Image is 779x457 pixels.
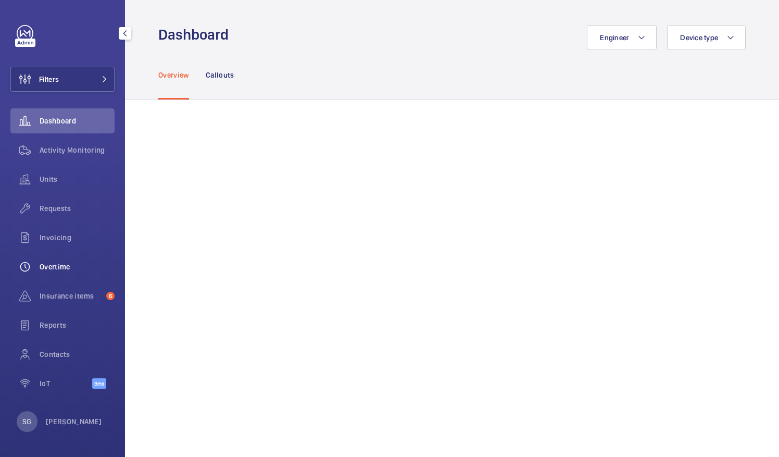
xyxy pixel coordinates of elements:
[40,320,115,330] span: Reports
[40,145,115,155] span: Activity Monitoring
[600,33,629,42] span: Engineer
[40,349,115,360] span: Contacts
[46,416,102,427] p: [PERSON_NAME]
[40,203,115,214] span: Requests
[40,262,115,272] span: Overtime
[667,25,746,50] button: Device type
[158,70,189,80] p: Overview
[106,292,115,300] span: 6
[92,378,106,389] span: Beta
[158,25,235,44] h1: Dashboard
[40,291,102,301] span: Insurance items
[680,33,718,42] span: Device type
[40,232,115,243] span: Invoicing
[206,70,234,80] p: Callouts
[40,378,92,389] span: IoT
[39,74,59,84] span: Filters
[40,116,115,126] span: Dashboard
[587,25,657,50] button: Engineer
[10,67,115,92] button: Filters
[40,174,115,184] span: Units
[22,416,31,427] p: SG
